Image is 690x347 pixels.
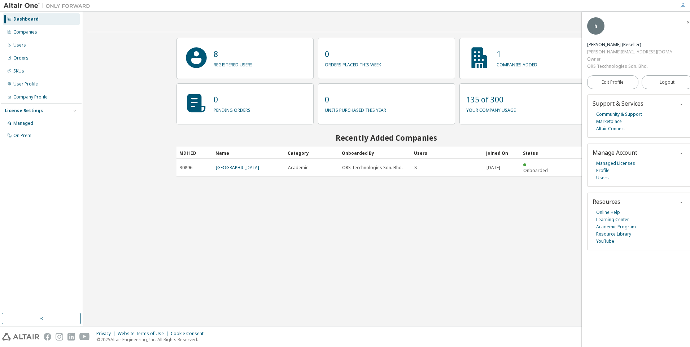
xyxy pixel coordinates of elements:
img: youtube.svg [79,333,90,341]
a: Community & Support [596,111,642,118]
p: companies added [497,60,537,68]
p: 0 [325,49,381,60]
img: Altair One [4,2,94,9]
div: Owner [587,56,672,63]
p: 0 [325,94,386,105]
div: MDH ID [179,147,210,159]
div: Cookie Consent [171,331,208,337]
span: Onboarded [523,167,548,173]
p: 135 of 300 [466,94,516,105]
h2: Recently Added Companies [176,133,596,142]
div: Users [13,42,26,48]
div: ORS Tecchnologies Sdn. Bhd. [587,63,672,70]
span: [DATE] [486,165,500,171]
span: Manage Account [593,149,637,157]
span: Support & Services [593,100,643,107]
p: units purchased this year [325,105,386,113]
a: Marketplace [596,118,622,125]
a: Profile [596,167,610,174]
span: h [594,23,597,29]
span: 8 [414,165,417,171]
a: Managed Licenses [596,160,635,167]
div: Website Terms of Use [118,331,171,337]
div: Company Profile [13,94,48,100]
span: Edit Profile [602,79,624,85]
div: Orders [13,55,29,61]
a: Academic Program [596,223,636,230]
div: hafizal hamdan (Reseller) [587,41,672,48]
div: Status [523,147,553,159]
img: facebook.svg [44,333,51,341]
a: Altair Connect [596,125,625,132]
a: Edit Profile [587,75,638,89]
a: Online Help [596,209,620,216]
a: YouTube [596,238,614,245]
div: Managed [13,120,33,126]
img: altair_logo.svg [2,333,39,341]
a: Resource Library [596,230,631,238]
a: Users [596,174,609,181]
span: Logout [660,79,674,86]
p: pending orders [214,105,250,113]
div: Onboarded By [342,147,408,159]
p: registered users [214,60,253,68]
img: linkedin.svg [67,333,75,341]
p: 0 [214,94,250,105]
span: ORS Tecchnologies Sdn. Bhd. [342,165,403,171]
div: SKUs [13,68,24,74]
div: Category [288,147,336,159]
div: Users [414,147,480,159]
div: License Settings [5,108,43,114]
div: Joined On [486,147,517,159]
span: 30896 [180,165,192,171]
p: your company usage [466,105,516,113]
div: Companies [13,29,37,35]
div: Privacy [96,331,118,337]
a: [GEOGRAPHIC_DATA] [216,164,259,171]
span: Academic [288,165,308,171]
div: [PERSON_NAME][EMAIL_ADDRESS][DOMAIN_NAME] [587,48,672,56]
div: User Profile [13,81,38,87]
a: Learning Center [596,216,629,223]
p: 1 [497,49,537,60]
p: © 2025 Altair Engineering, Inc. All Rights Reserved. [96,337,208,343]
p: 8 [214,49,253,60]
div: On Prem [13,133,31,139]
div: Name [215,147,282,159]
p: orders placed this week [325,60,381,68]
img: instagram.svg [56,333,63,341]
div: Dashboard [13,16,39,22]
span: Resources [593,198,620,206]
